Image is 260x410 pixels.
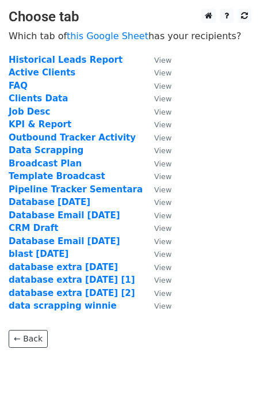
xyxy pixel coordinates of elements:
a: View [143,301,171,311]
a: Clients Data [9,93,68,104]
a: View [143,249,171,259]
small: View [154,120,171,129]
small: View [154,237,171,246]
small: View [154,69,171,77]
a: CRM Draft [9,223,58,233]
small: View [154,250,171,259]
small: View [154,211,171,220]
a: View [143,275,171,285]
a: Historical Leads Report [9,55,123,65]
small: View [154,56,171,64]
a: Template Broadcast [9,171,105,181]
a: blast [DATE] [9,249,68,259]
small: View [154,289,171,298]
a: Active Clients [9,67,75,78]
small: View [154,263,171,272]
a: ← Back [9,330,48,348]
a: View [143,55,171,65]
a: View [143,288,171,298]
a: database extra [DATE] [1] [9,275,135,285]
a: View [143,67,171,78]
small: View [154,146,171,155]
a: View [143,132,171,143]
small: View [154,302,171,310]
a: Outbound Tracker Activity [9,132,136,143]
a: View [143,262,171,272]
a: Database Email [DATE] [9,236,120,246]
a: View [143,184,171,195]
small: View [154,198,171,207]
a: View [143,145,171,155]
a: View [143,210,171,221]
a: this Google Sheet [67,31,148,41]
a: View [143,171,171,181]
a: View [143,236,171,246]
a: KPI & Report [9,119,71,130]
a: Database Email [DATE] [9,210,120,221]
small: View [154,134,171,142]
small: View [154,185,171,194]
a: data scrapping winnie [9,301,117,311]
a: View [143,93,171,104]
a: View [143,107,171,117]
a: FAQ [9,81,28,91]
a: Pipeline Tracker Sementara [9,184,143,195]
a: Data Scrapping [9,145,83,155]
a: Job Desc [9,107,50,117]
small: View [154,160,171,168]
h3: Choose tab [9,9,251,25]
small: View [154,224,171,233]
a: Database [DATE] [9,197,90,207]
a: View [143,81,171,91]
a: View [143,197,171,207]
small: View [154,94,171,103]
p: Which tab of has your recipients? [9,30,251,42]
a: Broadcast Plan [9,158,82,169]
small: View [154,108,171,116]
a: View [143,119,171,130]
a: View [143,158,171,169]
a: database extra [DATE] [2] [9,288,135,298]
a: database extra [DATE] [9,262,118,272]
a: View [143,223,171,233]
small: View [154,172,171,181]
small: View [154,82,171,90]
small: View [154,276,171,284]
